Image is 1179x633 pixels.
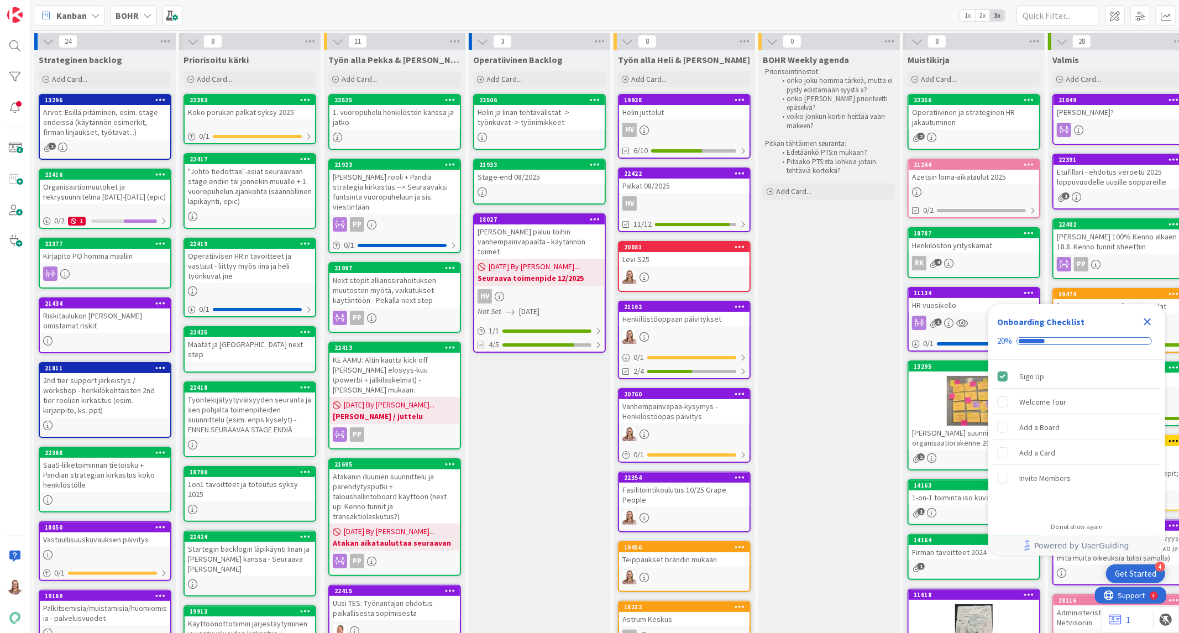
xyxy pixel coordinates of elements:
div: 22377Kirjapito PO homma maaliin [40,239,170,263]
div: PP [329,217,460,232]
div: 22393 [190,96,315,104]
div: 22356 [914,96,1039,104]
div: RK [912,256,926,270]
div: 13296 [40,95,170,105]
div: 21811 [45,364,170,372]
b: Atakan aikatauluttaa seuraavan [333,537,457,548]
div: 18027[PERSON_NAME] paluu töihin vanhempainvapaalta - käytännön toimet [474,215,605,259]
div: 22422 [619,169,750,179]
span: Powered by UserGuiding [1034,539,1129,552]
div: Atakanin duunien suunnittelu ja parehdytysputki + taloushallintoboard käyttöön (next up: Kenno tu... [329,469,460,524]
div: Riskitaulukon [PERSON_NAME] omistamat riskit [40,308,170,333]
a: 22377Kirjapito PO homma maaliin [39,238,171,289]
a: 22422Palkat 08/2025HV11/12 [618,168,751,232]
span: 1 [918,563,925,570]
span: 1 [49,143,56,150]
div: 21162 [624,303,750,311]
div: Add a Card [1019,446,1055,459]
div: 22506 [479,96,605,104]
div: Operatiivisen HR:n tavoitteet ja vastuut - liittyy myös iina ja heli työnkuvat jne [185,249,315,283]
a: 22506Helin ja Iinan tehtävälistat -> työnkuvat -> työnimikkeet [473,94,606,150]
div: PP [329,554,460,568]
span: Add Card... [921,74,956,84]
div: 22425Määtät ja [GEOGRAPHIC_DATA] next step [185,327,315,362]
div: 0/1 [619,448,750,462]
div: 21434 [45,300,170,307]
div: 22354 [624,474,750,482]
div: 22416 [40,170,170,180]
div: Firman tavoitteet 2024 [909,545,1039,559]
span: [DATE] By [PERSON_NAME]... [344,399,434,411]
div: 1 [68,217,86,226]
div: 1-on-1 toiminta iso kuva [DATE]-[DATE] [909,490,1039,505]
a: 22416Organisaatiomuutoket ja rekrysuunnitelma [DATE]-[DATE] (epic)0/21 [39,169,171,229]
div: 21434Riskitaulukon [PERSON_NAME] omistamat riskit [40,299,170,333]
div: 22354Fasilitointikoulutus 10/25 Grape People [619,473,750,507]
div: Welcome Tour is incomplete. [993,390,1161,414]
div: Henkilöstön yrityskamat [909,238,1039,253]
div: IH [619,510,750,525]
div: Onboarding Checklist [997,315,1084,328]
a: Powered by UserGuiding [994,536,1160,556]
div: 22393Koko porukan palkat syksy 2025 [185,95,315,119]
div: 22425 [185,327,315,337]
div: 22416 [45,171,170,179]
div: 22377 [40,239,170,249]
span: 0 / 1 [923,338,934,349]
div: 21923 [329,160,460,170]
div: 21933 [479,161,605,169]
div: Azetsin loma-aikataulut 2025 [909,170,1039,184]
div: Open Get Started checklist, remaining modules: 4 [1106,564,1165,583]
div: 22393 [185,95,315,105]
div: PP [1074,257,1088,271]
a: 22425Määtät ja [GEOGRAPHIC_DATA] next step [184,326,316,373]
span: 6/10 [633,145,648,156]
span: Add Card... [52,74,87,84]
div: 22417 [190,155,315,163]
span: 1 [918,508,925,515]
img: Visit kanbanzone.com [7,7,23,23]
div: PP [350,554,364,568]
div: 0/1 [619,350,750,364]
div: 22418 [190,384,315,391]
div: 14164 [909,535,1039,545]
b: BOHR [116,10,139,21]
a: 218112nd tier support järkeistys / workshop - henkilökohtaisten 2nd tier roolien kirkastus (esim.... [39,362,171,438]
span: Add Card... [1066,74,1101,84]
div: Levi S25 [619,252,750,266]
div: 21162Henkilöstöoppaan päivitykset [619,302,750,326]
span: Add Card... [776,186,811,196]
span: Add Card... [197,74,232,84]
div: HR vuosikello [909,298,1039,312]
div: 18787 [914,229,1039,237]
i: Not Set [478,306,501,316]
div: 21434 [40,299,170,308]
div: [PERSON_NAME] suunnittelu, organisaatiorakenne 2025, iso kuva [909,426,1039,450]
a: 21997Next stepit allianssirahoituksen muutosten myötä, vaikutukset käytäntöön - Pekalla next stepPP [328,262,461,333]
div: 20760 [619,389,750,399]
span: 1 [1062,192,1070,200]
a: 14164Firman tavoitteet 2024 [908,534,1040,580]
div: Helin juttelut [619,105,750,119]
div: PP [329,311,460,325]
div: IH [619,427,750,441]
a: 21933Stage-end 08/2025 [473,159,606,205]
div: Määtät ja [GEOGRAPHIC_DATA] next step [185,337,315,362]
div: 21933 [474,160,605,170]
div: 18787 [909,228,1039,238]
a: 21695Atakanin duunien suunnittelu ja parehdytysputki + taloushallintoboard käyttöön (next up: Ken... [328,458,461,576]
div: 22424Startegin backlogin läpikäynti Iinan ja [PERSON_NAME] kanssa - Seuraava [PERSON_NAME] [185,532,315,576]
div: 22525 [329,95,460,105]
div: 187901on1 tavoitteet ja toteutus syksy 2025 [185,467,315,501]
span: 0 / 1 [199,304,209,315]
span: 0 / 1 [633,449,644,461]
a: 225251. vuoropuhelu henkilöstön kanssa ja jatko [328,94,461,150]
div: HV [622,123,637,137]
a: 18787Henkilöstön yrityskamatRK [908,227,1040,278]
img: IH [622,329,637,344]
div: 4 [1155,562,1165,572]
div: 22413KE AAMU: Altin kautta kick off [PERSON_NAME] elosyys-kuu (powerbi + jälkilaskelmat) - [PERSO... [329,343,460,397]
div: Vastuullisuuskuvauksen päivitys [40,532,170,547]
div: IH [619,329,750,344]
div: 20081Levi S25 [619,242,750,266]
